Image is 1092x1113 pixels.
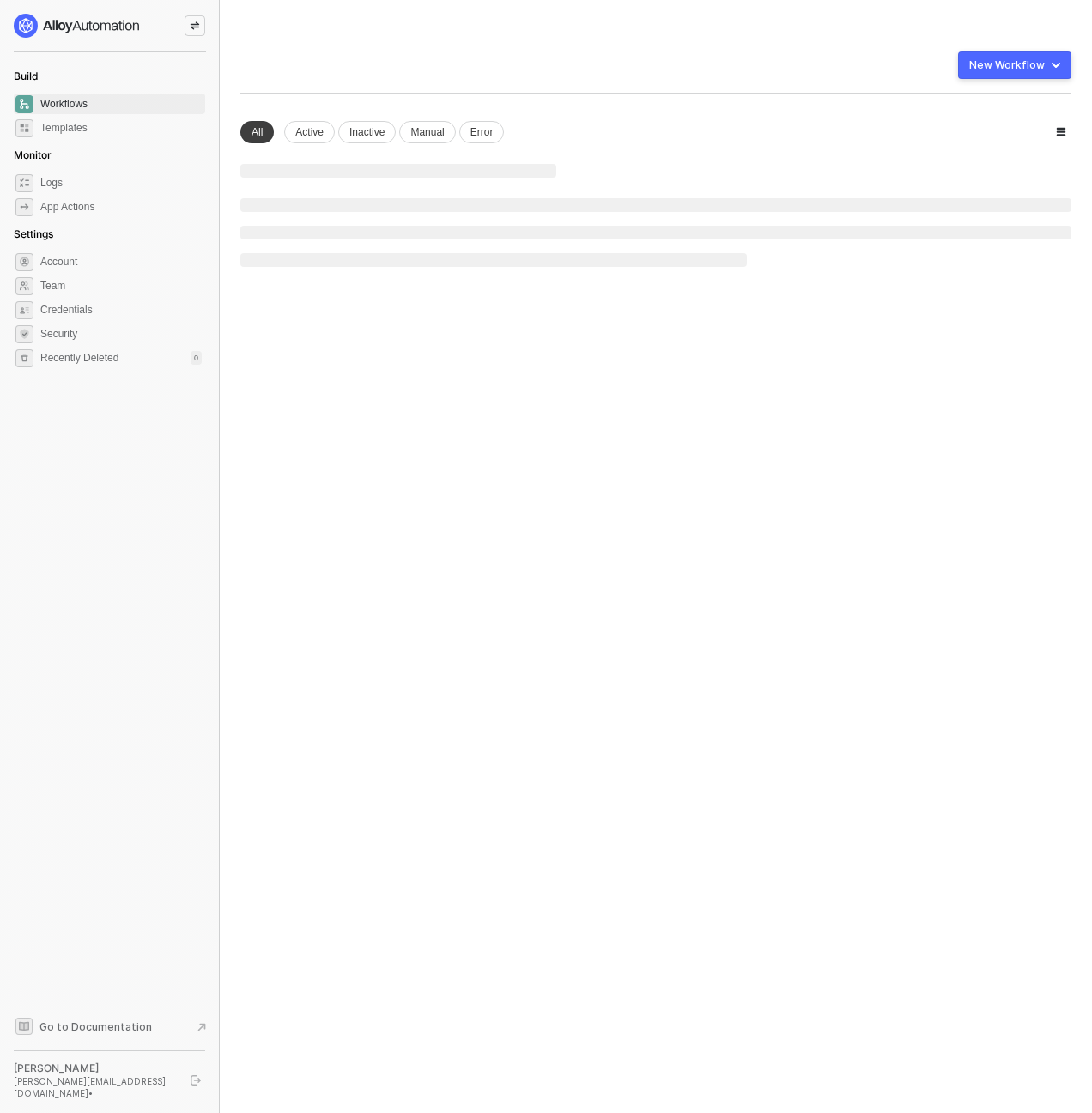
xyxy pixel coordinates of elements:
[40,351,118,366] span: Recently Deleted
[14,70,38,82] span: Build
[15,198,33,216] span: icon-app-actions
[399,121,455,143] div: Manual
[15,349,33,367] span: settings
[40,251,202,272] span: Account
[15,95,33,113] span: dashboard
[15,301,33,319] span: credentials
[459,121,505,143] div: Error
[15,119,33,137] span: marketplace
[15,253,33,271] span: settings
[14,148,52,161] span: Monitor
[193,1019,210,1036] span: document-arrow
[190,21,200,31] span: icon-swap
[14,1075,175,1099] div: [PERSON_NAME][EMAIL_ADDRESS][DOMAIN_NAME] •
[969,58,1045,72] div: New Workflow
[191,1075,201,1086] span: logout
[40,172,202,193] span: Logs
[14,1016,206,1037] a: Knowledge Base
[958,51,1071,79] button: New Workflow
[15,277,33,295] span: team
[15,174,33,192] span: icon-logs
[14,14,205,38] a: logo
[14,14,141,38] img: logo
[40,324,202,344] span: Security
[240,121,274,143] div: All
[40,299,202,320] span: Credentials
[14,227,53,240] span: Settings
[40,200,94,215] div: App Actions
[15,1018,33,1035] span: documentation
[40,118,202,138] span: Templates
[14,1062,175,1075] div: [PERSON_NAME]
[338,121,396,143] div: Inactive
[15,325,33,343] span: security
[39,1019,152,1034] span: Go to Documentation
[191,351,202,365] div: 0
[284,121,335,143] div: Active
[40,94,202,114] span: Workflows
[40,275,202,296] span: Team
